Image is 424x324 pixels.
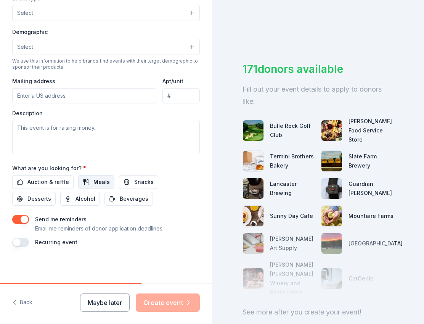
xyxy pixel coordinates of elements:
div: Guardian [PERSON_NAME] [349,179,393,198]
div: Termini Brothers Bakery [270,152,315,170]
button: Alcohol [60,192,100,206]
span: Select [17,8,33,18]
label: Apt/unit [162,77,183,85]
img: photo for Mountaire Farms [321,206,342,226]
div: See more after you create your event! [243,306,393,318]
label: Demographic [12,28,48,36]
button: Select [12,39,200,55]
div: Fill out your event details to apply to donors like: [243,83,393,108]
button: Snacks [119,175,158,189]
img: photo for Gordon Food Service Store [321,120,342,141]
div: Sunny Day Cafe [270,211,313,221]
div: [PERSON_NAME] Food Service Store [349,117,393,144]
label: Recurring event [35,239,77,245]
span: Beverages [120,194,148,203]
div: Mountaire Farms [349,211,393,221]
span: Auction & raffle [27,177,69,187]
label: Send me reminders [35,216,87,222]
img: photo for Lancaster Brewing [243,178,263,199]
div: Bulle Rock Golf Club [270,121,315,140]
label: Mailing address [12,77,55,85]
img: photo for Slate Farm Brewery [321,151,342,171]
button: Auction & raffle [12,175,74,189]
input: # [162,88,200,103]
button: Desserts [12,192,56,206]
button: Beverages [104,192,153,206]
img: photo for Bulle Rock Golf Club [243,120,263,141]
div: Slate Farm Brewery [349,152,393,170]
button: Select [12,5,200,21]
div: 171 donors available [243,61,393,77]
img: photo for Guardian Angel Device [321,178,342,199]
button: Back [12,295,32,311]
label: What are you looking for? [12,164,86,172]
span: Meals [93,177,110,187]
div: We use this information to help brands find events with their target demographic to sponsor their... [12,58,200,70]
button: Maybe later [80,293,130,312]
span: Snacks [134,177,154,187]
div: Lancaster Brewing [270,179,315,198]
input: Enter a US address [12,88,156,103]
label: Description [12,110,43,117]
span: Desserts [27,194,51,203]
span: Alcohol [75,194,95,203]
span: Select [17,42,33,52]
img: photo for Termini Brothers Bakery [243,151,263,171]
button: Meals [78,175,114,189]
img: photo for Sunny Day Cafe [243,206,263,226]
p: Email me reminders of donor application deadlines [35,224,162,233]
